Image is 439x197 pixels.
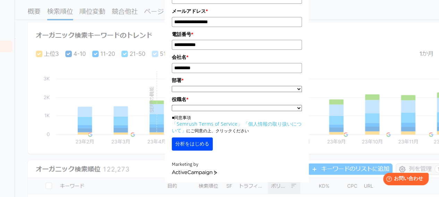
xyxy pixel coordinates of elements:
[377,170,431,189] iframe: Help widget launcher
[172,137,213,151] button: 分析をはじめる
[172,115,302,134] p: ■同意事項 にご同意の上、クリックください
[172,77,302,84] label: 部署
[172,30,302,38] label: 電話番号
[172,96,302,103] label: 役職名
[172,120,242,127] a: 「Semrush Terms of Service」
[172,53,302,61] label: 会社名
[172,7,302,15] label: メールアドレス
[172,120,302,134] a: 「個人情報の取り扱いについて」
[172,161,302,168] div: Marketing by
